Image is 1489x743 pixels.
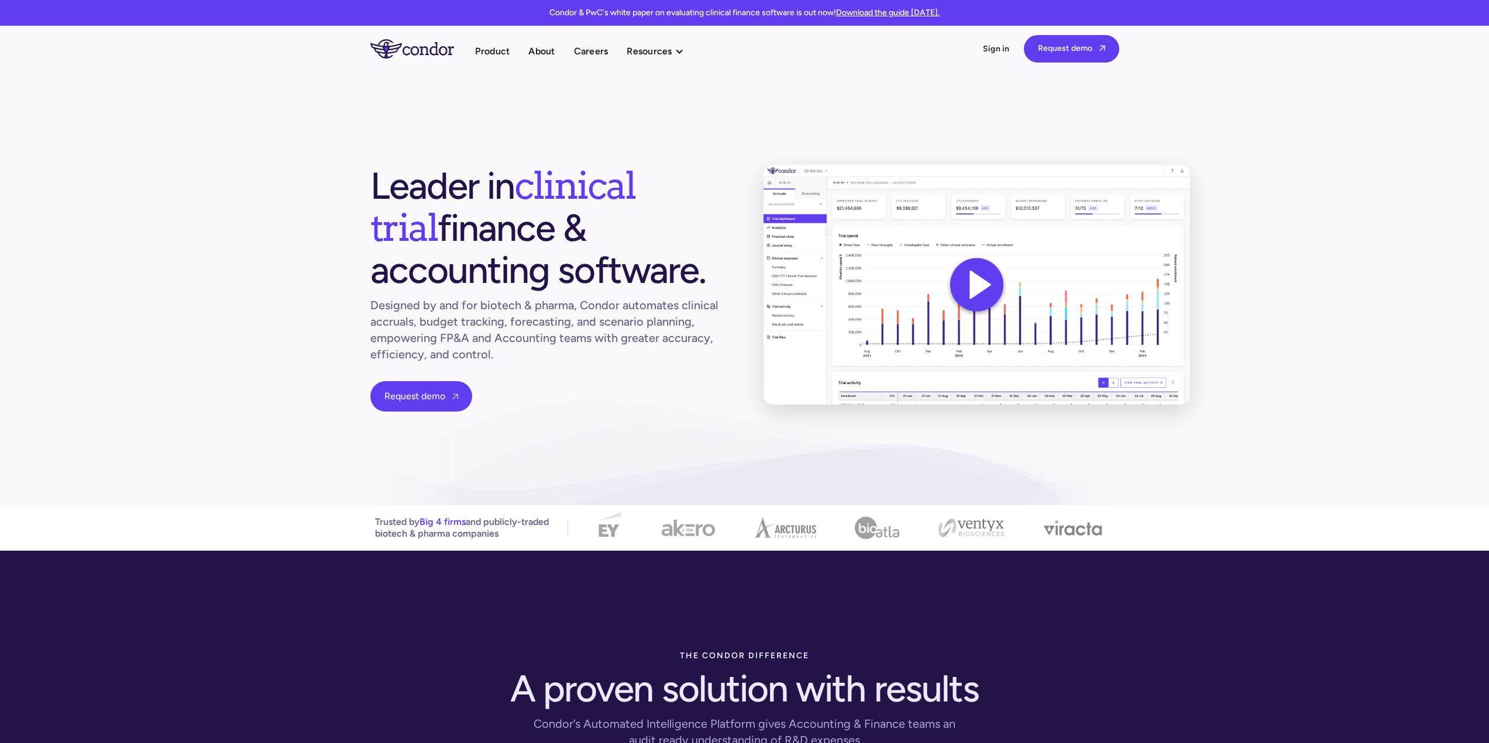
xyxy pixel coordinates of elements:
a: Download the guide [DATE]. [836,8,940,18]
a: Request demo [1024,35,1119,63]
div: The condor difference [680,644,809,668]
a: Product [475,43,510,59]
h1: Leader in finance & accounting software. [370,165,726,291]
div: Resources [627,43,695,59]
p: Condor & PwC's white paper on evaluating clinical finance software is out now! [549,7,940,19]
span: Big 4 firms [419,516,466,527]
div: Resources [627,43,672,59]
span: clinical trial [370,163,635,250]
h1: A proven solution with results [510,668,979,710]
a: About [528,43,555,59]
a: Request demo [370,381,472,412]
a: Careers [574,43,608,59]
h1: Designed by and for biotech & pharma, Condor automates clinical accruals, budget tracking, foreca... [370,297,726,362]
span:  [452,393,458,400]
span:  [1099,44,1105,52]
a: home [370,39,475,58]
p: Trusted by and publicly-traded biotech & pharma companies [375,516,549,540]
a: Sign in [983,43,1010,55]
